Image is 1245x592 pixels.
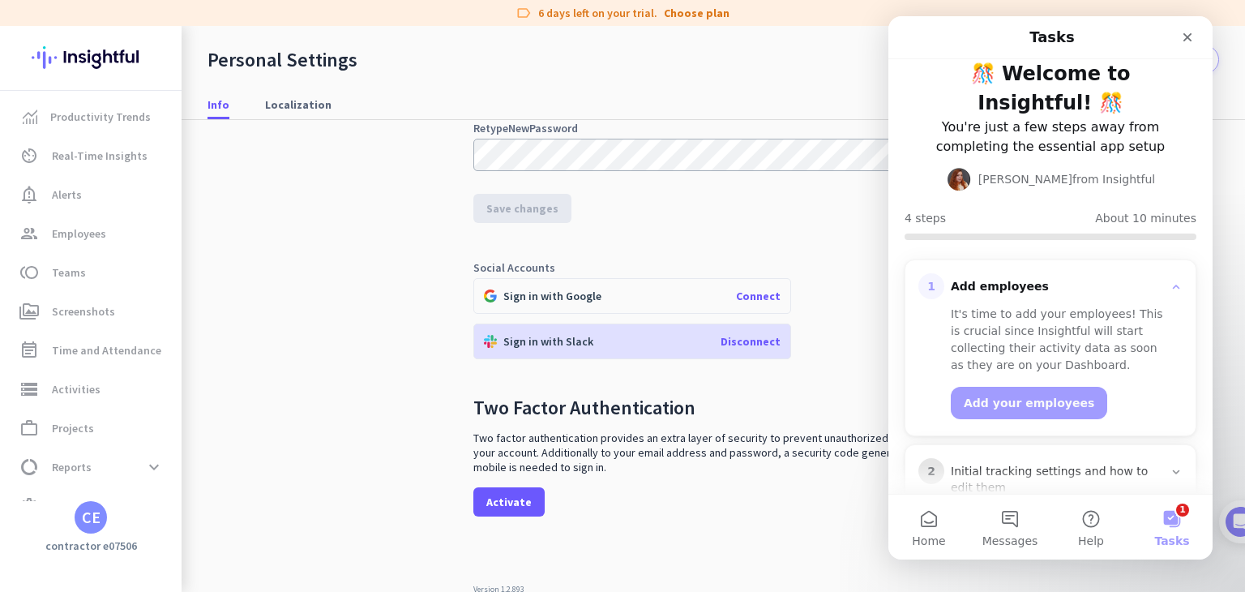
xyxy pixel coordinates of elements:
img: slack [484,335,497,348]
i: toll [19,263,39,282]
img: google [484,290,497,302]
span: Screenshots [52,302,115,321]
a: groupEmployees [3,214,182,253]
i: settings [19,496,39,516]
a: storageActivities [3,370,182,409]
span: Productivity Trends [50,107,151,127]
a: settingsSettings [3,487,182,526]
a: data_usageReportsexpand_more [3,448,182,487]
img: Insightful logo [32,26,150,89]
iframe: Intercom live chat [888,16,1213,560]
a: event_noteTime and Attendance [3,331,182,370]
i: work_outline [19,418,39,438]
img: menu-item [23,109,37,124]
i: label [516,5,532,21]
a: av_timerReal-Time Insights [3,136,182,175]
div: Retype New Password [473,122,953,134]
a: menu-itemProductivity Trends [3,97,182,136]
div: Personal Settings [207,48,357,72]
i: av_timer [19,146,39,165]
i: notification_important [19,185,39,204]
span: Activities [52,380,101,399]
p: Sign in with Slack [503,334,593,349]
span: Activate [486,494,532,510]
button: Activate [473,487,545,517]
button: expand_more [139,453,169,482]
span: Employees [52,224,106,243]
div: CE [82,509,101,526]
span: Alerts [52,185,82,204]
span: Time and Attendance [52,341,161,360]
a: tollTeams [3,253,182,292]
span: Localization [265,97,332,113]
p: Two factor authentication provides an extra layer of security to prevent unauthorized access to y... [473,431,953,474]
span: Disconnect [721,334,781,349]
p: Sign in with Google [503,289,601,303]
a: notification_importantAlerts [3,175,182,214]
div: Social Accounts [473,262,953,273]
i: storage [19,380,39,399]
a: Choose plan [664,5,729,21]
span: Reports [52,457,92,477]
span: Settings [52,496,96,516]
i: perm_media [19,302,39,321]
span: Real-Time Insights [52,146,148,165]
i: data_usage [19,457,39,477]
span: Info [207,97,229,113]
span: Connect [736,289,781,303]
a: work_outlineProjects [3,409,182,448]
h2: Two Factor Authentication [473,398,695,418]
i: event_note [19,341,39,360]
span: Teams [52,263,86,282]
span: Projects [52,418,94,438]
i: group [19,224,39,243]
a: perm_mediaScreenshots [3,292,182,331]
